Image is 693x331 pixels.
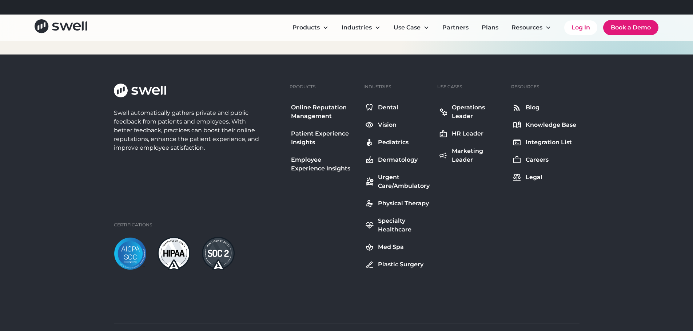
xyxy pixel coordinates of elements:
[363,154,431,166] a: Dermatology
[437,102,505,122] a: Operations Leader
[526,121,576,129] div: Knowledge Base
[511,154,578,166] a: Careers
[378,173,430,190] div: Urgent Care/Ambulatory
[452,147,504,164] div: Marketing Leader
[511,84,539,90] div: Resources
[290,84,315,90] div: Products
[158,237,190,270] img: hipaa-light.png
[35,19,87,36] a: home
[342,23,372,32] div: Industries
[363,215,431,235] a: Specialty Healthcare
[378,121,397,129] div: Vision
[363,102,431,113] a: Dental
[526,103,539,112] div: Blog
[452,129,483,138] div: HR Leader
[437,20,474,35] a: Partners
[290,128,358,148] a: Patient Experience Insights
[526,156,549,164] div: Careers
[363,198,431,209] a: Physical Therapy
[526,138,572,147] div: Integration List
[437,128,505,140] a: HR Leader
[511,102,578,113] a: Blog
[363,84,391,90] div: Industries
[363,241,431,253] a: Med Spa
[511,137,578,148] a: Integration List
[437,84,462,90] div: Use Cases
[378,138,409,147] div: Pediatrics
[290,102,358,122] a: Online Reputation Management
[437,145,505,166] a: Marketing Leader
[378,243,404,251] div: Med Spa
[378,156,418,164] div: Dermatology
[394,23,421,32] div: Use Case
[291,103,356,121] div: Online Reputation Management
[114,222,152,228] div: Certifications
[291,156,356,173] div: Employee Experience Insights
[603,20,658,35] a: Book a Demo
[511,119,578,131] a: Knowledge Base
[363,119,431,131] a: Vision
[336,20,386,35] div: Industries
[290,154,358,174] a: Employee Experience Insights
[363,171,431,192] a: Urgent Care/Ambulatory
[511,23,542,32] div: Resources
[202,237,235,270] img: soc2-dark.png
[526,173,542,182] div: Legal
[511,171,578,183] a: Legal
[287,20,334,35] div: Products
[388,20,435,35] div: Use Case
[291,129,356,147] div: Patient Experience Insights
[476,20,504,35] a: Plans
[452,103,504,121] div: Operations Leader
[506,20,557,35] div: Resources
[292,23,320,32] div: Products
[378,199,429,208] div: Physical Therapy
[114,109,262,152] div: Swell automatically gathers private and public feedback from patients and employees. With better ...
[564,20,597,35] a: Log In
[378,103,398,112] div: Dental
[363,259,431,270] a: Plastic Surgery
[363,137,431,148] a: Pediatrics
[378,260,423,269] div: Plastic Surgery
[378,217,430,234] div: Specialty Healthcare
